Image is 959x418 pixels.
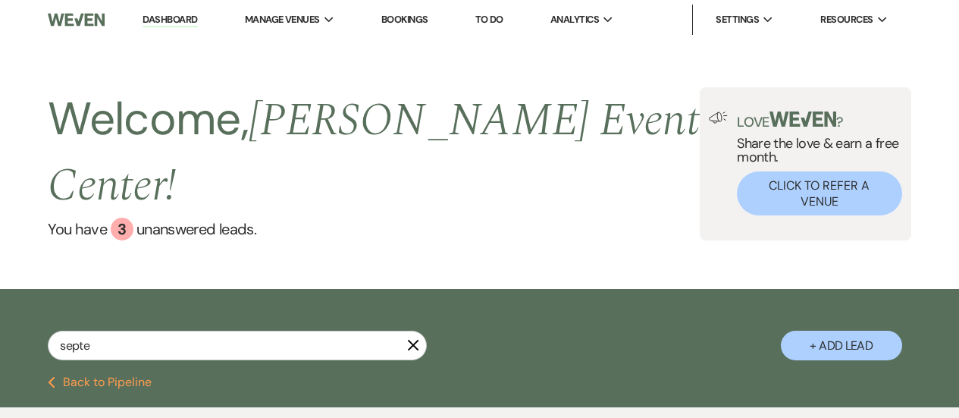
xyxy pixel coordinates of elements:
img: weven-logo-green.svg [769,112,837,127]
a: Bookings [381,13,428,26]
input: Search by name, event date, email address or phone number [48,331,427,360]
button: Click to Refer a Venue [737,171,902,215]
button: Back to Pipeline [48,376,152,388]
span: Resources [820,12,873,27]
button: + Add Lead [781,331,902,360]
div: Share the love & earn a free month. [728,112,902,215]
h2: Welcome, [48,87,700,218]
div: 3 [111,218,133,240]
img: loud-speaker-illustration.svg [709,112,728,124]
span: [PERSON_NAME] Event Center ! [48,86,699,221]
img: Weven Logo [48,4,104,36]
p: Love ? [737,112,902,129]
span: Settings [716,12,759,27]
span: Manage Venues [245,12,320,27]
span: Analytics [550,12,599,27]
a: To Do [475,13,503,26]
a: Dashboard [143,13,197,27]
a: You have 3 unanswered leads. [48,218,700,240]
